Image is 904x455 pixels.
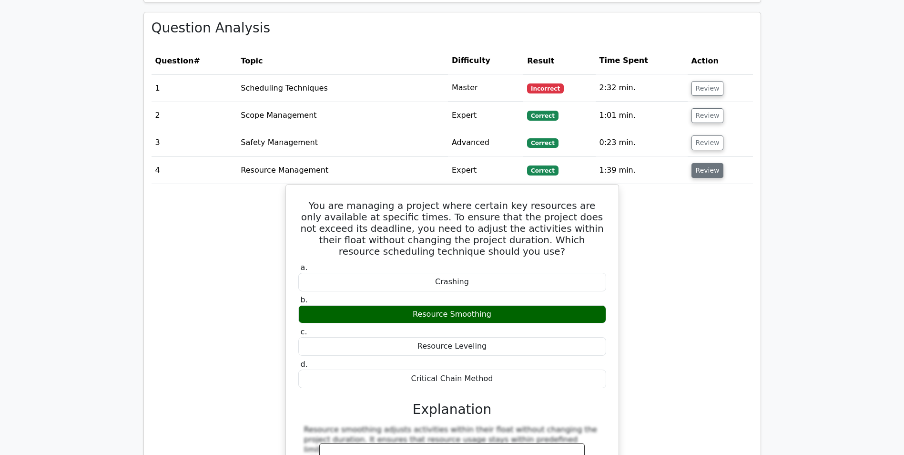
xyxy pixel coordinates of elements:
div: Crashing [298,273,606,291]
td: 1:01 min. [596,102,688,129]
span: d. [301,360,308,369]
th: Result [523,47,595,74]
th: Topic [237,47,448,74]
div: Resource Leveling [298,337,606,356]
td: Expert [448,102,523,129]
button: Review [691,135,724,150]
td: Advanced [448,129,523,156]
button: Review [691,108,724,123]
td: Resource Management [237,157,448,184]
td: Expert [448,157,523,184]
button: Review [691,81,724,96]
th: Difficulty [448,47,523,74]
th: Action [688,47,753,74]
td: 0:23 min. [596,129,688,156]
td: 1 [152,74,237,102]
h3: Explanation [304,402,600,418]
span: Correct [527,111,558,120]
td: Master [448,74,523,102]
td: 1:39 min. [596,157,688,184]
span: b. [301,295,308,304]
td: Scope Management [237,102,448,129]
td: 4 [152,157,237,184]
div: Resource Smoothing [298,305,606,324]
span: Incorrect [527,83,564,93]
h5: You are managing a project where certain key resources are only available at specific times. To e... [297,200,607,257]
td: 2:32 min. [596,74,688,102]
td: 2 [152,102,237,129]
td: Scheduling Techniques [237,74,448,102]
th: # [152,47,237,74]
h3: Question Analysis [152,20,753,36]
td: 3 [152,129,237,156]
span: c. [301,327,307,336]
span: Question [155,56,194,65]
span: Correct [527,165,558,175]
span: a. [301,263,308,272]
span: Correct [527,138,558,148]
button: Review [691,163,724,178]
td: Safety Management [237,129,448,156]
th: Time Spent [596,47,688,74]
div: Critical Chain Method [298,370,606,388]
